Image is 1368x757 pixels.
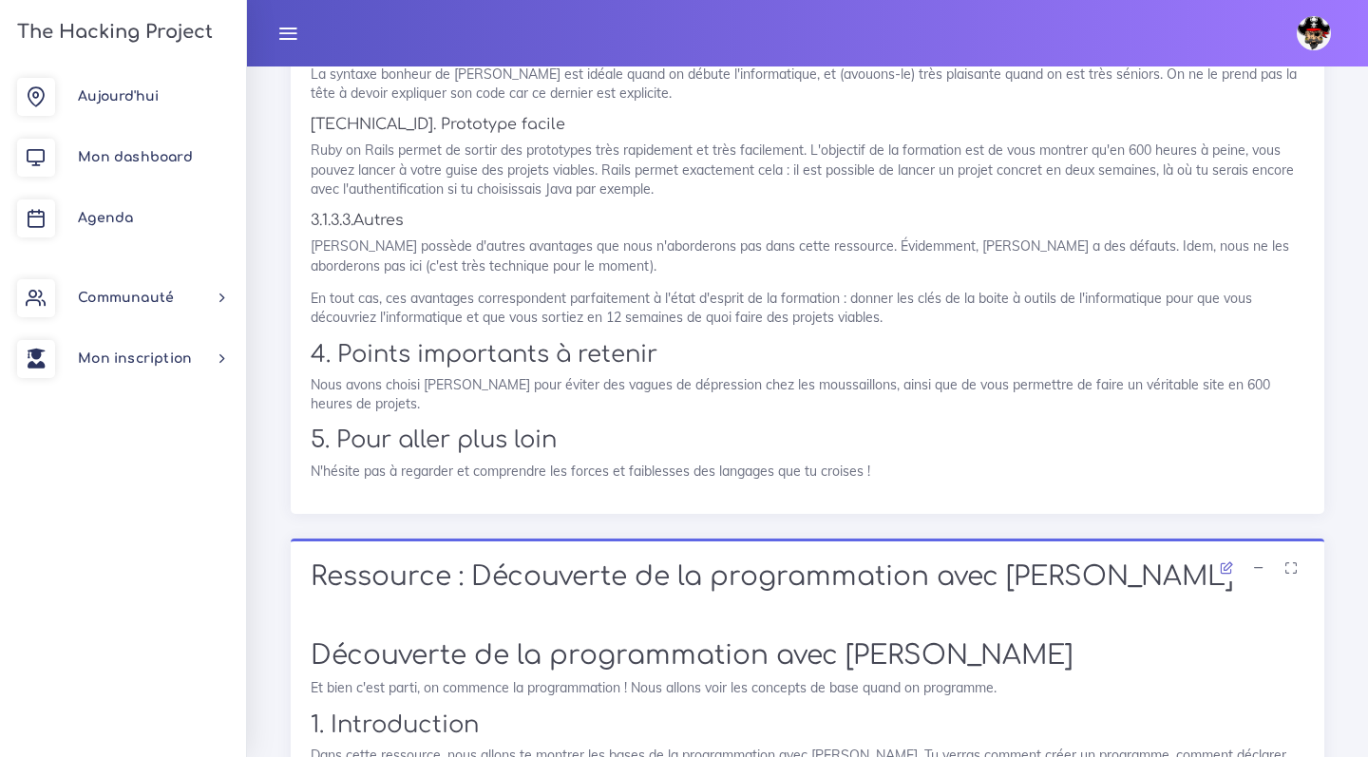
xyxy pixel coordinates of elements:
[78,211,133,225] span: Agenda
[311,561,1304,594] h1: Ressource : Découverte de la programmation avec [PERSON_NAME]
[78,89,159,104] span: Aujourd'hui
[11,22,213,43] h3: The Hacking Project
[311,341,1304,369] h2: 4. Points importants à retenir
[311,678,1304,697] p: Et bien c'est parti, on commence la programmation ! Nous allons voir les concepts de base quand o...
[311,462,1304,481] p: N'hésite pas à regarder et comprendre les forces et faiblesses des langages que tu croises !
[311,711,1304,739] h2: 1. Introduction
[311,375,1304,414] p: Nous avons choisi [PERSON_NAME] pour éviter des vagues de dépression chez les moussaillons, ainsi...
[311,237,1304,275] p: [PERSON_NAME] possède d'autres avantages que nous n'aborderons pas dans cette ressource. Évidemme...
[311,640,1304,672] h1: Découverte de la programmation avec [PERSON_NAME]
[78,150,193,164] span: Mon dashboard
[1297,16,1331,50] img: avatar
[311,65,1304,104] p: La syntaxe bonheur de [PERSON_NAME] est idéale quand on débute l'informatique, et (avouons-le) tr...
[311,212,1304,230] h5: 3.1.3.3.Autres
[311,116,1304,134] h5: [TECHNICAL_ID]. Prototype facile
[78,351,192,366] span: Mon inscription
[311,426,1304,454] h2: 5. Pour aller plus loin
[78,291,174,305] span: Communauté
[311,141,1304,199] p: Ruby on Rails permet de sortir des prototypes très rapidement et très facilement. L'objectif de l...
[311,289,1304,328] p: En tout cas, ces avantages correspondent parfaitement à l'état d'esprit de la formation : donner ...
